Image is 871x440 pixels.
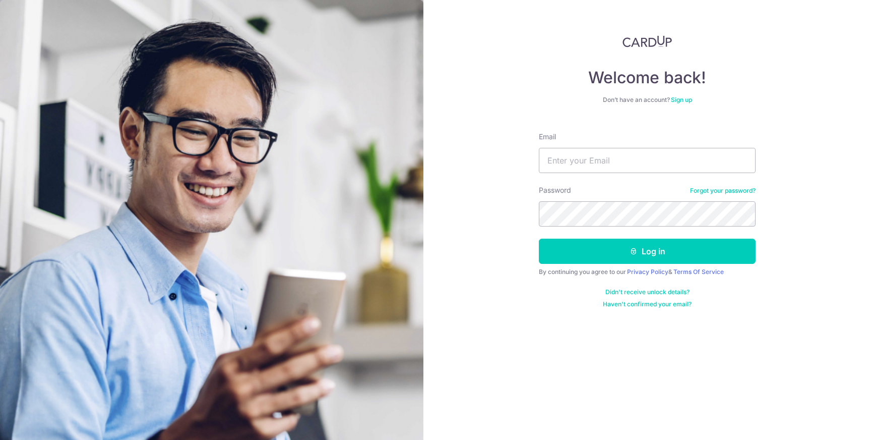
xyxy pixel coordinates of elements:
a: Didn't receive unlock details? [605,288,690,296]
a: Sign up [671,96,692,103]
input: Enter your Email [539,148,756,173]
label: Password [539,185,571,195]
label: Email [539,132,556,142]
a: Forgot your password? [690,187,756,195]
h4: Welcome back! [539,68,756,88]
img: CardUp Logo [623,35,672,47]
a: Haven't confirmed your email? [603,300,692,308]
div: By continuing you agree to our & [539,268,756,276]
div: Don’t have an account? [539,96,756,104]
button: Log in [539,239,756,264]
a: Privacy Policy [627,268,668,276]
a: Terms Of Service [673,268,724,276]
